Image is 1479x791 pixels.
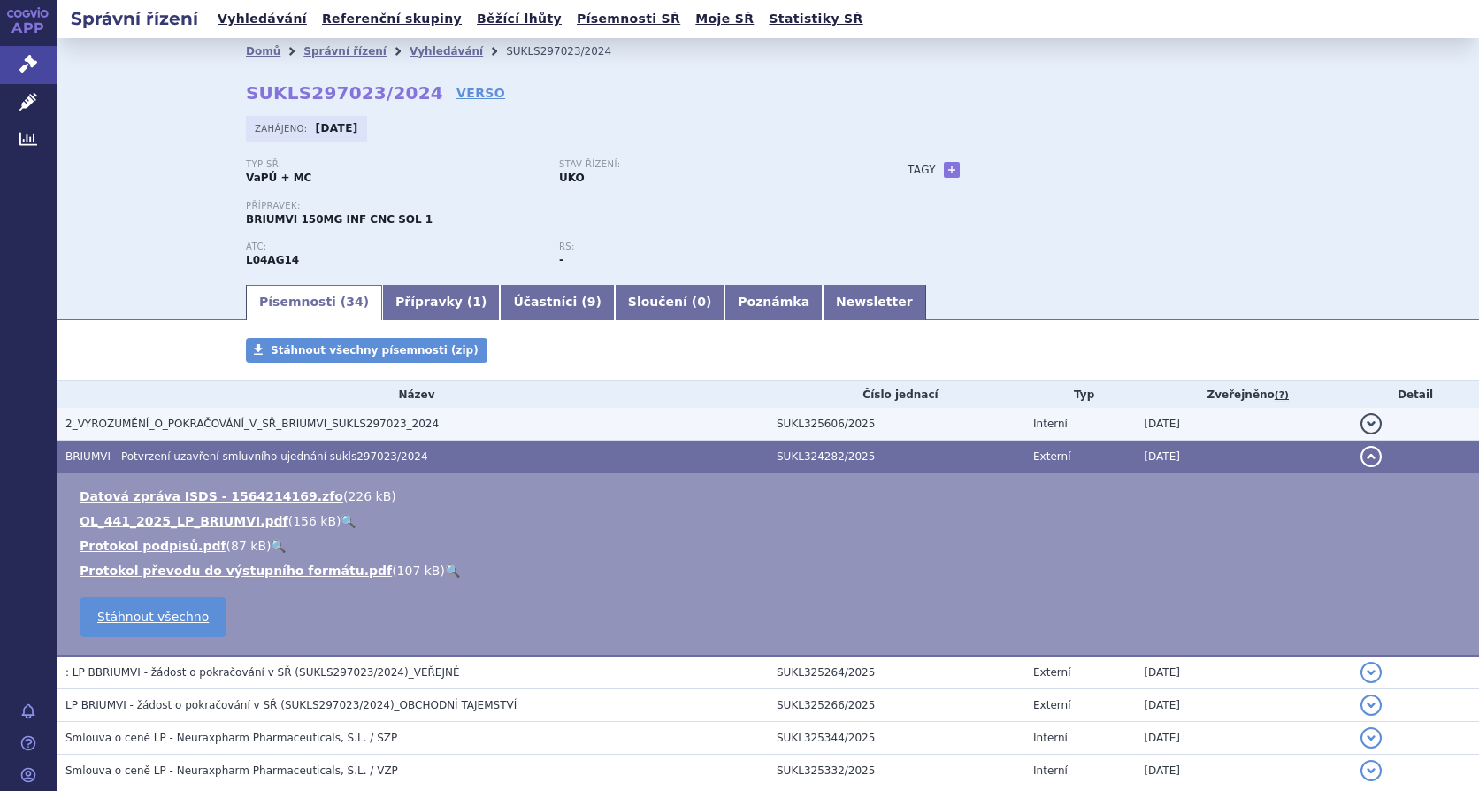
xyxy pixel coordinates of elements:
a: Poznámka [724,285,823,320]
li: ( ) [80,512,1461,530]
span: : LP BBRIUMVI - žádost o pokračování v SŘ (SUKLS297023/2024)_VEŘEJNÉ [65,666,459,679]
td: [DATE] [1135,441,1352,473]
p: Stav řízení: [559,159,854,170]
td: SUKL325264/2025 [768,656,1024,689]
strong: SUKLS297023/2024 [246,82,443,104]
span: Smlouva o ceně LP - Neuraxpharm Pharmaceuticals, S.L. / SZP [65,732,397,744]
span: Externí [1033,699,1070,711]
span: Externí [1033,450,1070,463]
th: Typ [1024,381,1135,408]
span: Externí [1033,666,1070,679]
span: 226 kB [348,489,391,503]
strong: UBLITUXIMAB [246,254,299,266]
button: detail [1360,413,1382,434]
th: Název [57,381,768,408]
span: LP BRIUMVI - žádost o pokračování v SŘ (SUKLS297023/2024)_OBCHODNÍ TAJEMSTVÍ [65,699,517,711]
p: RS: [559,242,854,252]
span: BRIUMVI - Potvrzení uzavření smluvního ujednání sukls297023/2024 [65,450,428,463]
span: 34 [346,295,363,309]
a: Newsletter [823,285,926,320]
a: Protokol převodu do výstupního formátu.pdf [80,564,392,578]
a: Správní řízení [303,45,387,58]
span: 107 kB [397,564,441,578]
a: 🔍 [271,539,286,553]
a: Protokol podpisů.pdf [80,539,226,553]
p: Typ SŘ: [246,159,541,170]
button: detail [1360,727,1382,749]
span: Smlouva o ceně LP - Neuraxpharm Pharmaceuticals, S.L. / VZP [65,764,398,777]
a: 🔍 [445,564,460,578]
a: Vyhledávání [212,7,312,31]
strong: - [559,254,563,266]
span: Interní [1033,418,1068,430]
li: SUKLS297023/2024 [506,38,634,65]
a: 🔍 [341,514,356,528]
td: SUKL324282/2025 [768,441,1024,473]
td: SUKL325266/2025 [768,689,1024,722]
a: OL_441_2025_LP_BRIUMVI.pdf [80,514,288,528]
td: [DATE] [1135,722,1352,755]
li: ( ) [80,562,1461,580]
a: Písemnosti (34) [246,285,382,320]
td: SUKL325606/2025 [768,408,1024,441]
a: Běžící lhůty [471,7,567,31]
span: 2_VYROZUMĚNÍ_O_POKRAČOVÁNÍ_V_SŘ_BRIUMVI_SUKLS297023_2024 [65,418,439,430]
th: Číslo jednací [768,381,1024,408]
a: VERSO [456,84,505,102]
td: SUKL325344/2025 [768,722,1024,755]
strong: VaPÚ + MC [246,172,311,184]
button: detail [1360,760,1382,781]
button: detail [1360,695,1382,716]
abbr: (?) [1275,389,1289,402]
span: 156 kB [293,514,336,528]
button: detail [1360,662,1382,683]
span: 87 kB [231,539,266,553]
a: Stáhnout všechny písemnosti (zip) [246,338,487,363]
a: Sloučení (0) [615,285,724,320]
td: SUKL325332/2025 [768,755,1024,787]
h2: Správní řízení [57,6,212,31]
a: Referenční skupiny [317,7,467,31]
a: Moje SŘ [690,7,759,31]
li: ( ) [80,488,1461,505]
a: Přípravky (1) [382,285,500,320]
span: Interní [1033,732,1068,744]
strong: [DATE] [316,122,358,134]
a: Datová zpráva ISDS - 1564214169.zfo [80,489,343,503]
a: Vyhledávání [410,45,483,58]
span: BRIUMVI 150MG INF CNC SOL 1 [246,213,433,226]
td: [DATE] [1135,408,1352,441]
span: Stáhnout všechny písemnosti (zip) [271,344,479,357]
button: detail [1360,446,1382,467]
a: Stáhnout všechno [80,597,226,637]
span: 1 [472,295,481,309]
a: Statistiky SŘ [763,7,868,31]
td: [DATE] [1135,656,1352,689]
span: 9 [587,295,596,309]
th: Detail [1352,381,1479,408]
h3: Tagy [908,159,936,180]
li: ( ) [80,537,1461,555]
a: Písemnosti SŘ [571,7,686,31]
td: [DATE] [1135,755,1352,787]
span: Interní [1033,764,1068,777]
a: Účastníci (9) [500,285,614,320]
strong: UKO [559,172,585,184]
p: ATC: [246,242,541,252]
p: Přípravek: [246,201,872,211]
span: 0 [697,295,706,309]
span: Zahájeno: [255,121,310,135]
td: [DATE] [1135,689,1352,722]
a: Domů [246,45,280,58]
th: Zveřejněno [1135,381,1352,408]
a: + [944,162,960,178]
